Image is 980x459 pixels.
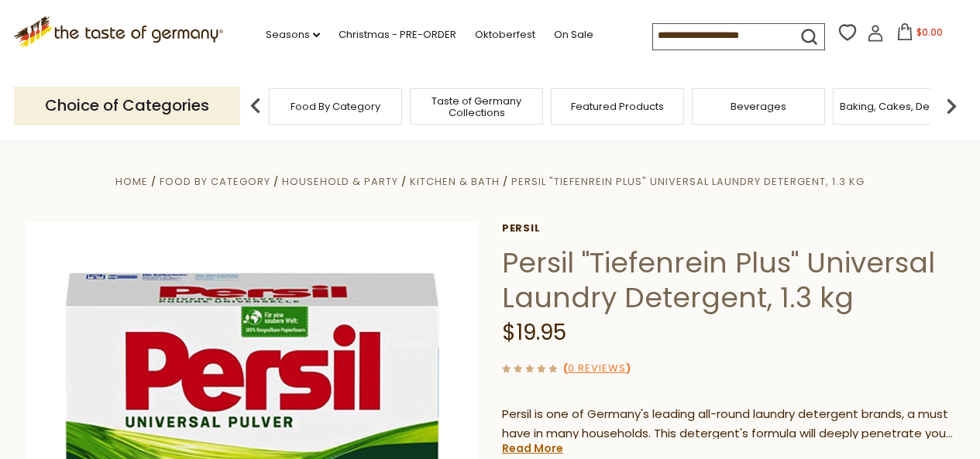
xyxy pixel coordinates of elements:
[571,101,664,112] a: Featured Products
[339,26,456,43] a: Christmas - PRE-ORDER
[568,361,626,377] a: 0 Reviews
[563,361,631,375] span: ( )
[160,174,270,189] a: Food By Category
[511,174,865,189] a: Persil "Tiefenrein Plus" Universal Laundry Detergent, 1.3 kg
[291,101,380,112] a: Food By Category
[916,26,943,39] span: $0.00
[14,87,240,125] p: Choice of Categories
[475,26,535,43] a: Oktoberfest
[410,174,500,189] a: Kitchen & Bath
[502,405,955,444] p: Persil is one of Germany's leading all-round laundry detergent brands, a must have in many househ...
[502,245,955,315] h1: Persil "Tiefenrein Plus" Universal Laundry Detergent, 1.3 kg
[414,95,538,118] a: Taste of Germany Collections
[936,91,967,122] img: next arrow
[887,23,953,46] button: $0.00
[502,222,955,235] a: Persil
[554,26,593,43] a: On Sale
[282,174,398,189] a: Household & Party
[502,440,563,456] a: Read More
[731,101,786,112] a: Beverages
[240,91,271,122] img: previous arrow
[266,26,320,43] a: Seasons
[502,317,566,348] span: $19.95
[115,174,148,189] a: Home
[840,101,960,112] a: Baking, Cakes, Desserts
